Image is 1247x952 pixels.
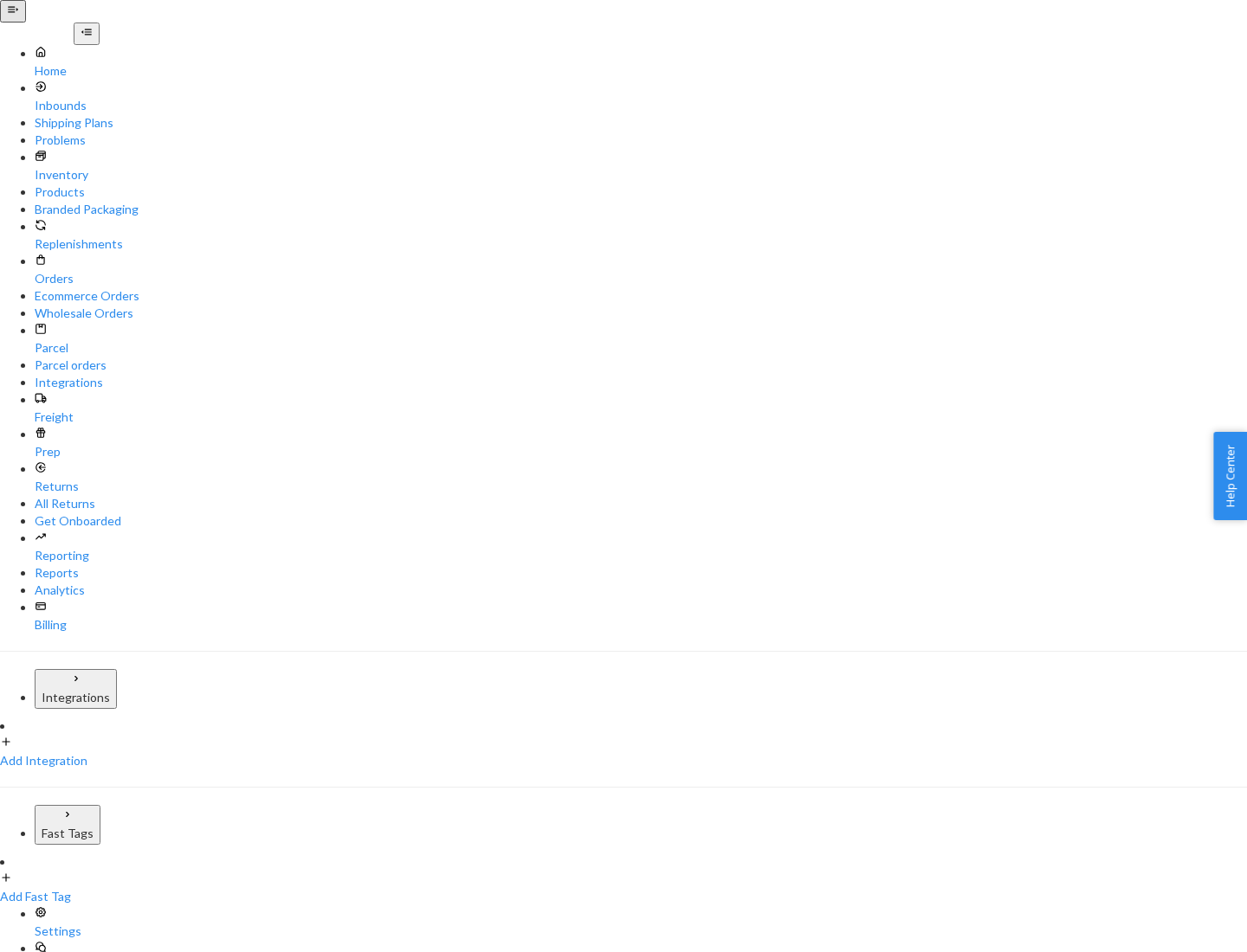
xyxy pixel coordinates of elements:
div: Settings [35,923,1247,940]
button: Help Center [1213,432,1247,520]
a: Returns [35,460,1247,495]
a: Ecommerce Orders [35,287,1247,305]
button: Integrations [35,669,117,709]
div: Prep [35,443,1247,460]
div: Integrations [42,689,110,706]
div: Inventory [35,166,1247,183]
a: Inventory [35,149,1247,183]
a: Replenishments [35,218,1247,253]
a: Prep [35,426,1247,460]
div: Replenishments [35,235,1247,253]
button: Fast Tags [35,805,100,845]
a: Products [35,183,1247,201]
a: Parcel [35,322,1247,357]
a: All Returns [35,495,1247,512]
div: Billing [35,616,1247,634]
a: Parcel orders [35,357,1247,374]
a: Integrations [35,374,1247,391]
a: Shipping Plans [35,114,1247,132]
div: Orders [35,270,1247,287]
a: Analytics [35,582,1247,599]
div: Parcel [35,339,1247,357]
a: Reporting [35,530,1247,564]
div: Home [35,62,1247,80]
a: Problems [35,132,1247,149]
button: Close Navigation [74,23,100,45]
div: Freight [35,408,1247,426]
a: Freight [35,391,1247,426]
div: Returns [35,478,1247,495]
a: Inbounds [35,80,1247,114]
a: Wholesale Orders [35,305,1247,322]
a: Get Onboarded [35,512,1247,530]
a: Home [35,45,1247,80]
a: Reports [35,564,1247,582]
div: Inbounds [35,97,1247,114]
div: Reporting [35,547,1247,564]
a: Billing [35,599,1247,634]
a: Branded Packaging [35,201,1247,218]
a: Orders [35,253,1247,287]
div: Fast Tags [42,825,94,842]
a: Settings [35,905,1247,940]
